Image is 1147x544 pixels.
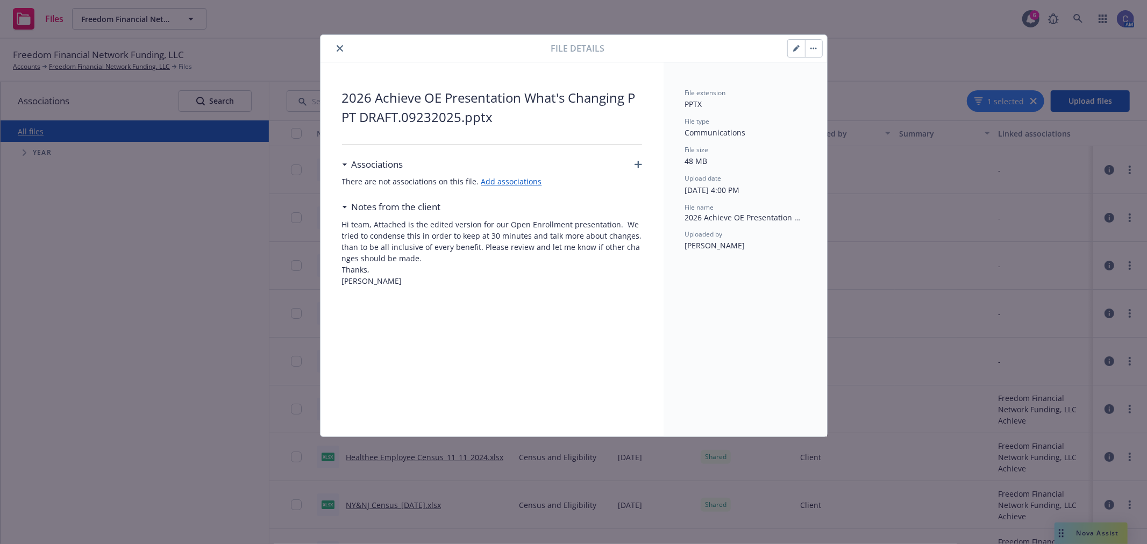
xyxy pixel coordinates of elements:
[685,99,702,109] span: PPTX
[685,145,709,154] span: File size
[333,42,346,55] button: close
[685,185,740,195] span: [DATE] 4:00 PM
[685,88,726,97] span: File extension
[342,219,642,287] span: Hi team, Attached is the edited version for our Open Enrollment presentation. We tried to condens...
[481,176,542,187] a: Add associations
[551,42,605,55] span: File details
[352,158,403,171] h3: Associations
[685,174,722,183] span: Upload date
[685,203,714,212] span: File name
[342,88,642,127] span: 2026 Achieve OE Presentation What's Changing PPT DRAFT.09232025.pptx
[685,240,745,250] span: [PERSON_NAME]
[342,200,441,214] div: Notes from the client
[352,200,441,214] h3: Notes from the client
[685,117,710,126] span: File type
[342,176,642,187] span: There are not associations on this file.
[685,156,708,166] span: 48 MB
[342,158,403,171] div: Associations
[685,212,806,223] span: 2026 Achieve OE Presentation What's Changing PPT DRAFT.09232025.pptx
[685,230,723,239] span: Uploaded by
[685,127,746,138] span: Communications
